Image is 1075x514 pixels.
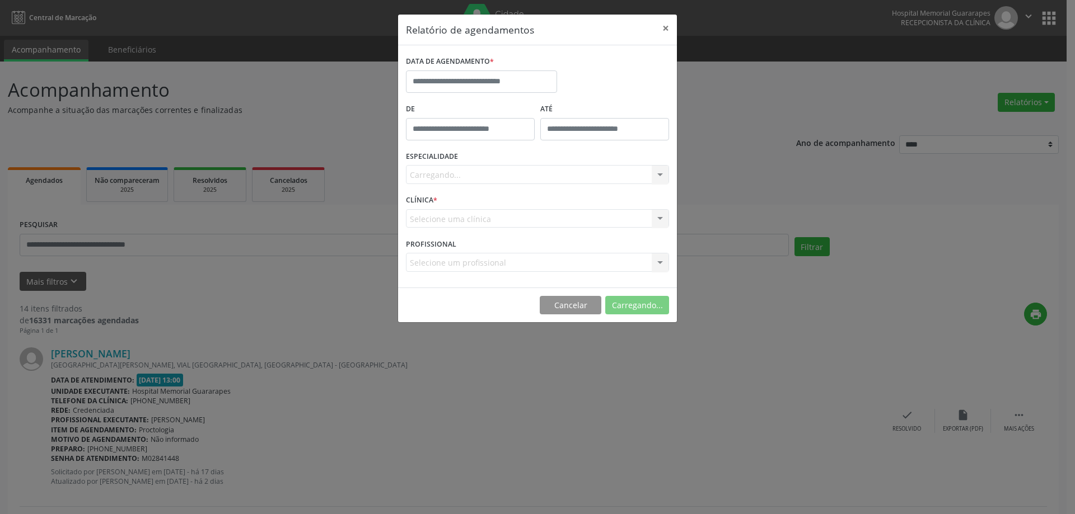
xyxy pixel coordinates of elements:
[406,22,534,37] h5: Relatório de agendamentos
[406,101,535,118] label: De
[406,235,456,253] label: PROFISSIONAL
[605,296,669,315] button: Carregando...
[406,53,494,70] label: DATA DE AGENDAMENTO
[406,148,458,166] label: ESPECIALIDADE
[540,296,601,315] button: Cancelar
[406,192,437,209] label: CLÍNICA
[540,101,669,118] label: ATÉ
[655,15,677,42] button: Close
